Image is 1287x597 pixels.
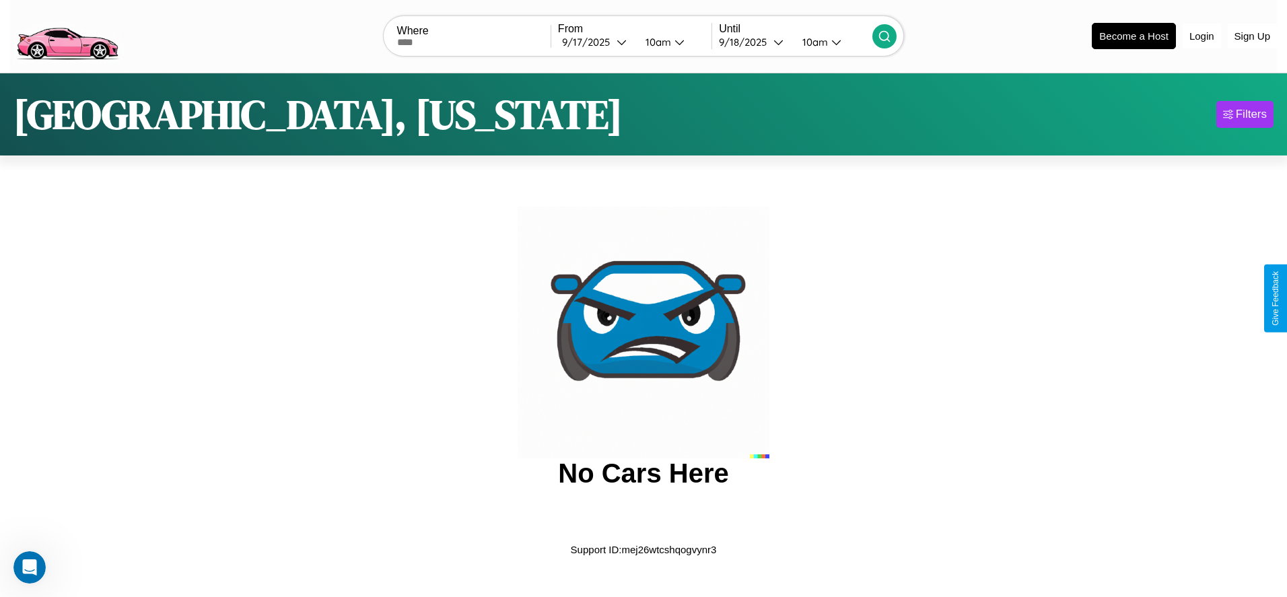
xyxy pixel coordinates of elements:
button: 10am [635,35,711,49]
div: 10am [639,36,674,48]
iframe: Intercom live chat [13,551,46,584]
img: logo [10,7,124,63]
button: Sign Up [1228,24,1277,48]
div: Filters [1236,108,1267,121]
button: 9/17/2025 [558,35,635,49]
button: 10am [792,35,872,49]
label: Where [397,25,551,37]
button: Login [1183,24,1221,48]
img: car [518,207,769,458]
label: From [558,23,711,35]
label: Until [719,23,872,35]
h2: No Cars Here [558,458,728,489]
div: 9 / 17 / 2025 [562,36,617,48]
p: Support ID: mej26wtcshqogvynr3 [571,540,717,559]
div: 9 / 18 / 2025 [719,36,773,48]
button: Become a Host [1092,23,1176,49]
h1: [GEOGRAPHIC_DATA], [US_STATE] [13,87,623,142]
div: 10am [796,36,831,48]
div: Give Feedback [1271,271,1280,326]
button: Filters [1216,101,1274,128]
